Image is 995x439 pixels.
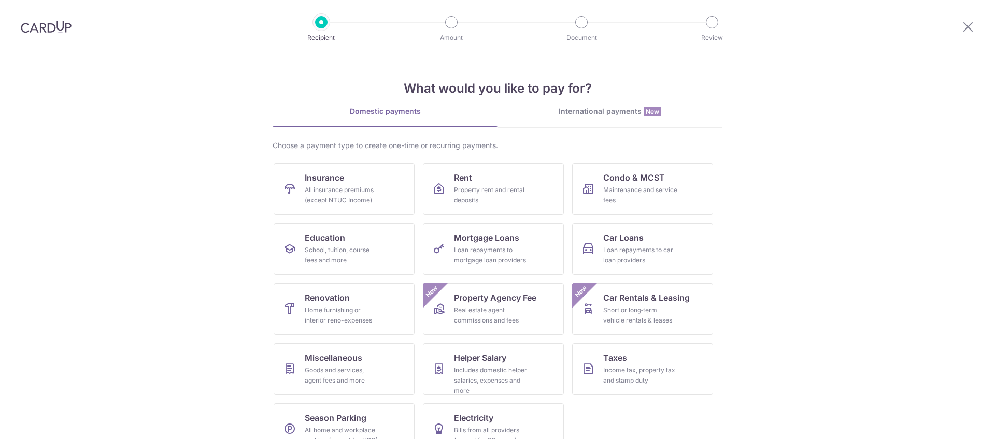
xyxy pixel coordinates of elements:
[454,412,493,424] span: Electricity
[674,33,750,43] p: Review
[603,231,644,244] span: Car Loans
[603,305,678,326] div: Short or long‑term vehicle rentals & leases
[274,223,415,275] a: EducationSchool, tuition, course fees and more
[603,245,678,266] div: Loan repayments to car loan providers
[274,283,415,335] a: RenovationHome furnishing or interior reno-expenses
[305,305,379,326] div: Home furnishing or interior reno-expenses
[283,33,360,43] p: Recipient
[274,163,415,215] a: InsuranceAll insurance premiums (except NTUC Income)
[572,283,713,335] a: Car Rentals & LeasingShort or long‑term vehicle rentals & leasesNew
[423,223,564,275] a: Mortgage LoansLoan repayments to mortgage loan providers
[603,185,678,206] div: Maintenance and service fees
[644,107,661,116] span: New
[274,343,415,395] a: MiscellaneousGoods and services, agent fees and more
[305,231,345,244] span: Education
[543,33,620,43] p: Document
[454,231,519,244] span: Mortgage Loans
[603,171,665,184] span: Condo & MCST
[603,352,627,364] span: Taxes
[454,291,536,304] span: Property Agency Fee
[454,365,529,396] div: Includes domestic helper salaries, expenses and more
[572,223,713,275] a: Car LoansLoan repayments to car loan providers
[273,79,722,98] h4: What would you like to pay for?
[305,412,366,424] span: Season Parking
[305,291,350,304] span: Renovation
[273,106,497,116] div: Domestic payments
[273,140,722,151] div: Choose a payment type to create one-time or recurring payments.
[423,343,564,395] a: Helper SalaryIncludes domestic helper salaries, expenses and more
[305,185,379,206] div: All insurance premiums (except NTUC Income)
[454,305,529,326] div: Real estate agent commissions and fees
[603,291,690,304] span: Car Rentals & Leasing
[413,33,490,43] p: Amount
[572,343,713,395] a: TaxesIncome tax, property tax and stamp duty
[454,185,529,206] div: Property rent and rental deposits
[305,365,379,386] div: Goods and services, agent fees and more
[423,283,440,300] span: New
[305,352,362,364] span: Miscellaneous
[454,171,472,184] span: Rent
[454,352,506,364] span: Helper Salary
[423,163,564,215] a: RentProperty rent and rental deposits
[423,283,564,335] a: Property Agency FeeReal estate agent commissions and feesNew
[305,245,379,266] div: School, tuition, course fees and more
[497,106,722,117] div: International payments
[305,171,344,184] span: Insurance
[572,163,713,215] a: Condo & MCSTMaintenance and service fees
[454,245,529,266] div: Loan repayments to mortgage loan providers
[21,21,72,33] img: CardUp
[603,365,678,386] div: Income tax, property tax and stamp duty
[573,283,590,300] span: New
